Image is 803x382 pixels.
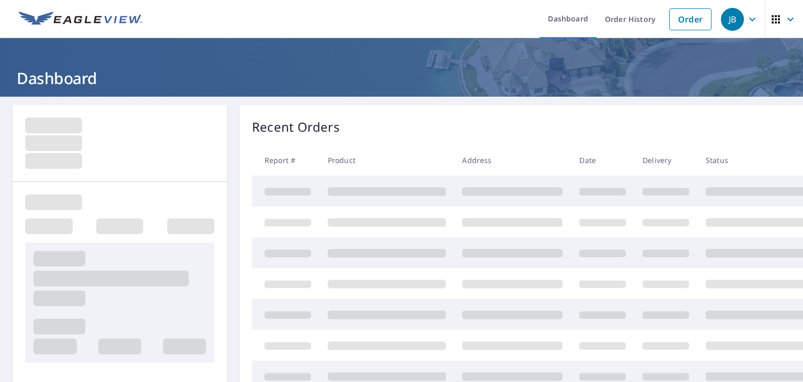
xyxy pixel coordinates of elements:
[19,11,142,27] img: EV Logo
[721,8,744,31] div: JB
[13,67,790,89] h1: Dashboard
[571,145,634,176] th: Date
[454,145,571,176] th: Address
[669,8,712,30] a: Order
[319,145,454,176] th: Product
[634,145,697,176] th: Delivery
[252,145,319,176] th: Report #
[252,118,340,136] p: Recent Orders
